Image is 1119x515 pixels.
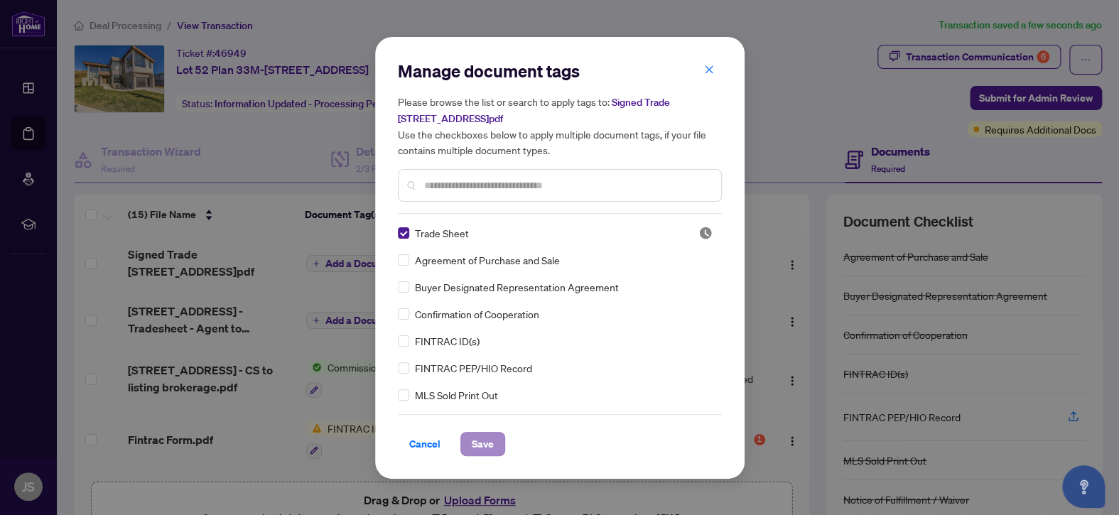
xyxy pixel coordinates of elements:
[415,306,539,322] span: Confirmation of Cooperation
[415,333,480,349] span: FINTRAC ID(s)
[415,225,469,241] span: Trade Sheet
[398,96,670,125] span: Signed Trade [STREET_ADDRESS]pdf
[409,433,440,455] span: Cancel
[415,387,498,403] span: MLS Sold Print Out
[415,360,532,376] span: FINTRAC PEP/HIO Record
[398,60,722,82] h2: Manage document tags
[472,433,494,455] span: Save
[460,432,505,456] button: Save
[1062,465,1105,508] button: Open asap
[415,252,560,268] span: Agreement of Purchase and Sale
[698,226,713,240] span: Pending Review
[398,432,452,456] button: Cancel
[704,65,714,75] span: close
[398,94,722,158] h5: Please browse the list or search to apply tags to: Use the checkboxes below to apply multiple doc...
[698,226,713,240] img: status
[415,279,619,295] span: Buyer Designated Representation Agreement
